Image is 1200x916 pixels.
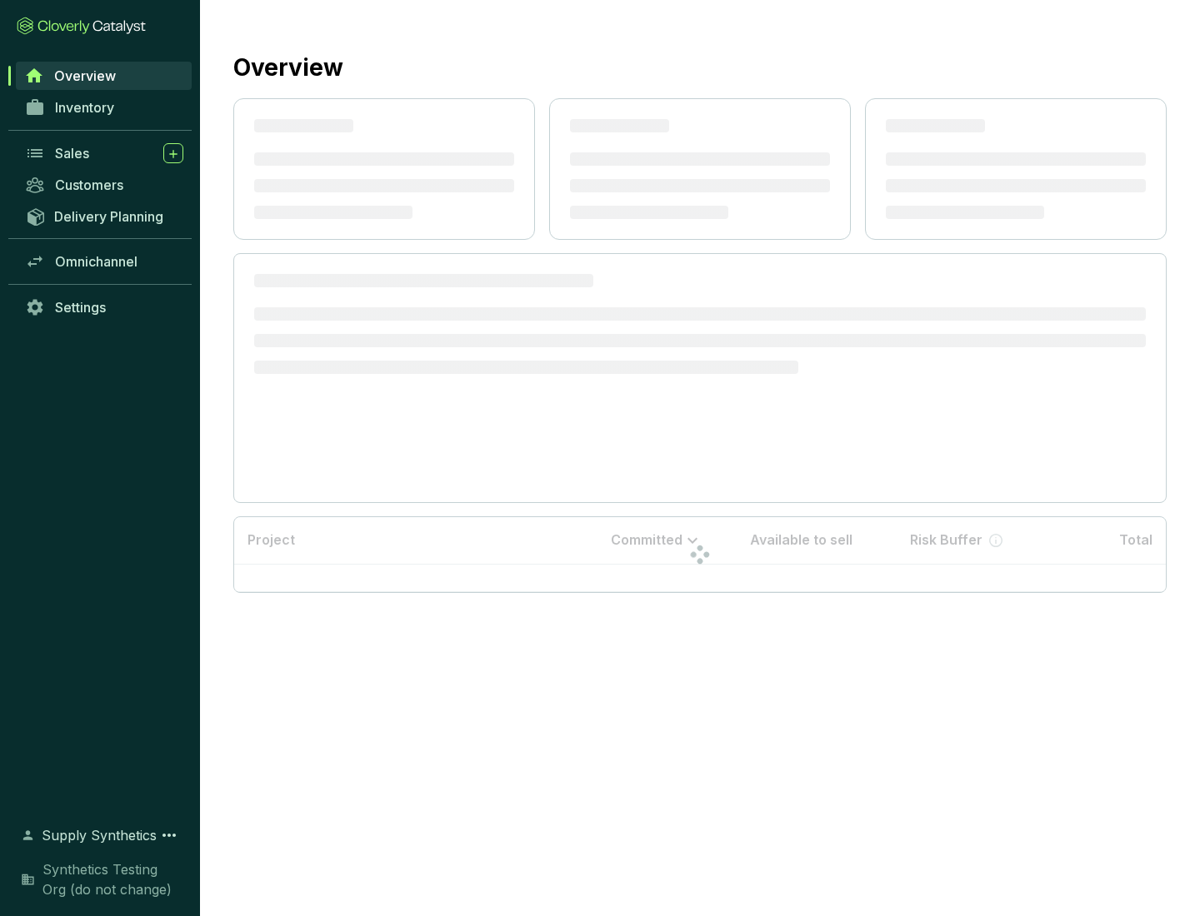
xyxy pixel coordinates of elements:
span: Inventory [55,99,114,116]
a: Delivery Planning [17,202,192,230]
a: Overview [16,62,192,90]
a: Omnichannel [17,247,192,276]
a: Settings [17,293,192,321]
span: Supply Synthetics [42,825,157,845]
span: Overview [54,67,116,84]
span: Synthetics Testing Org (do not change) [42,859,183,899]
a: Inventory [17,93,192,122]
span: Customers [55,177,123,193]
span: Settings [55,299,106,316]
a: Sales [17,139,192,167]
h2: Overview [233,50,343,85]
span: Omnichannel [55,253,137,270]
span: Sales [55,145,89,162]
a: Customers [17,171,192,199]
span: Delivery Planning [54,208,163,225]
